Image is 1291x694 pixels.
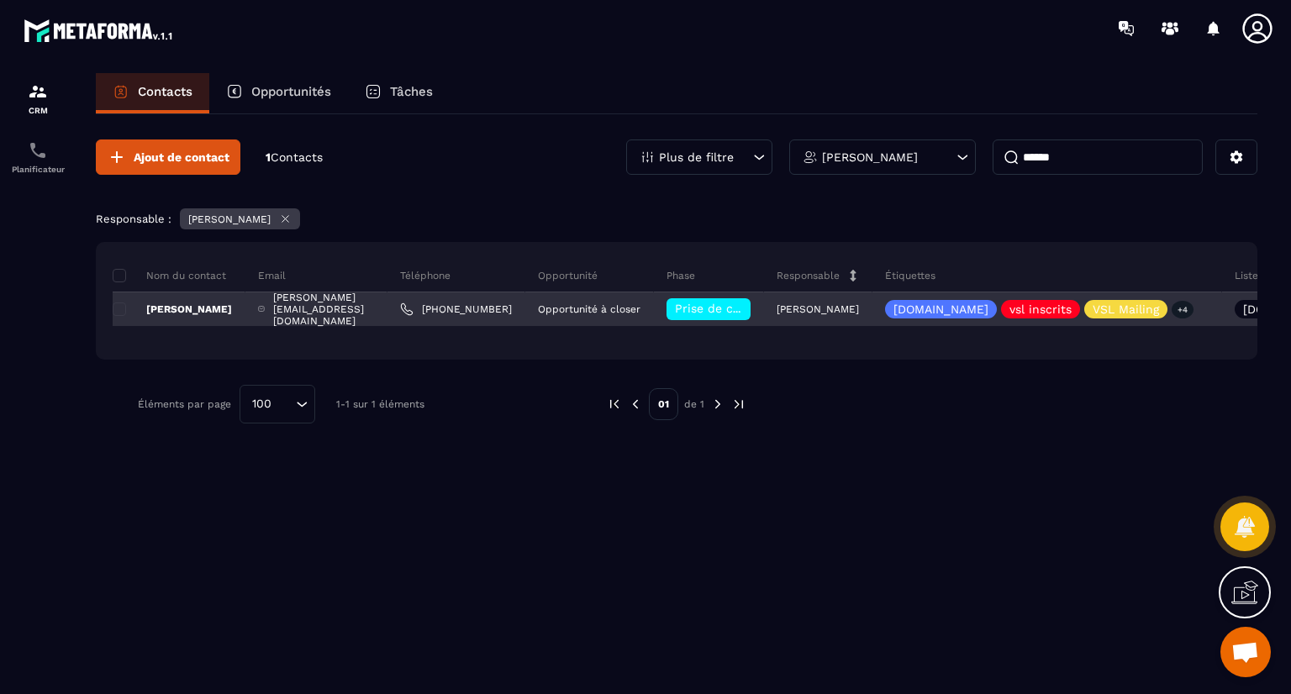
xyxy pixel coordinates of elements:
a: formationformationCRM [4,69,71,128]
p: de 1 [684,397,704,411]
p: [DOMAIN_NAME] [893,303,988,315]
p: Liste [1235,269,1258,282]
p: Phase [667,269,695,282]
img: next [731,397,746,412]
a: schedulerschedulerPlanificateur [4,128,71,187]
img: prev [628,397,643,412]
p: CRM [4,106,71,115]
a: Contacts [96,73,209,113]
p: [PERSON_NAME] [822,151,918,163]
p: 1-1 sur 1 éléments [336,398,424,410]
p: Éléments par page [138,398,231,410]
p: 01 [649,388,678,420]
span: Prise de contact effectuée [675,302,830,315]
p: Email [258,269,286,282]
p: Téléphone [400,269,451,282]
span: 100 [246,395,277,413]
span: Contacts [271,150,323,164]
p: Contacts [138,84,192,99]
a: [PHONE_NUMBER] [400,302,512,316]
p: VSL Mailing [1093,303,1159,315]
p: [PERSON_NAME] [113,302,232,316]
p: Étiquettes [885,269,935,282]
button: Ajout de contact [96,139,240,175]
p: Opportunité à closer [538,303,640,315]
span: Ajout de contact [134,149,229,166]
img: next [710,397,725,412]
p: vsl inscrits [1009,303,1072,315]
input: Search for option [277,395,292,413]
a: Tâches [348,73,450,113]
p: Responsable : [96,213,171,225]
p: Plus de filtre [659,151,734,163]
img: prev [607,397,622,412]
p: +4 [1172,301,1194,318]
img: logo [24,15,175,45]
p: Planificateur [4,165,71,174]
p: Nom du contact [113,269,226,282]
img: scheduler [28,140,48,160]
a: Opportunités [209,73,348,113]
img: formation [28,81,48,102]
p: [PERSON_NAME] [777,303,859,315]
a: Ouvrir le chat [1220,627,1271,677]
div: Search for option [240,385,315,423]
p: Responsable [777,269,840,282]
p: Opportunité [538,269,598,282]
p: Tâches [390,84,433,99]
p: 1 [266,150,323,166]
p: Opportunités [251,84,331,99]
p: [PERSON_NAME] [188,213,271,225]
